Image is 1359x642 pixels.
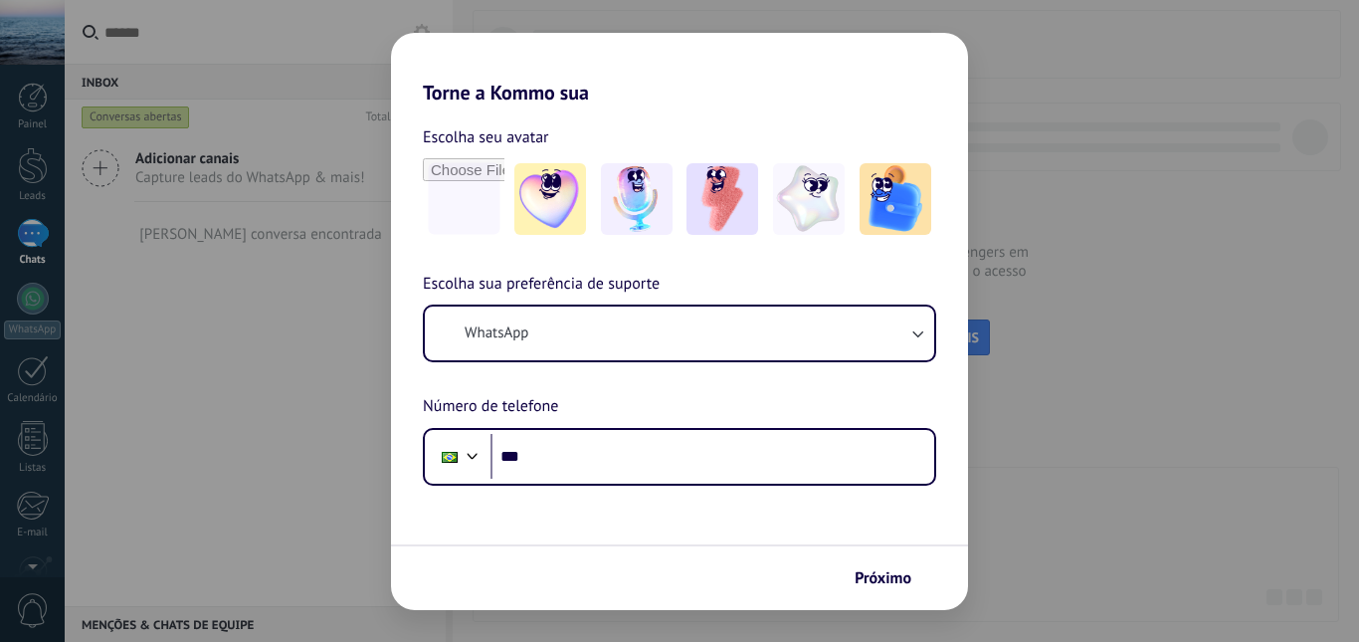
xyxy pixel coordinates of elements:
[601,163,673,235] img: -2.jpeg
[860,163,931,235] img: -5.jpeg
[423,394,558,420] span: Número de telefone
[391,33,968,105] h2: Torne a Kommo sua
[465,323,528,343] span: WhatsApp
[423,272,660,298] span: Escolha sua preferência de suporte
[846,561,938,595] button: Próximo
[773,163,845,235] img: -4.jpeg
[855,571,911,585] span: Próximo
[431,436,469,478] div: Brazil: + 55
[425,307,934,360] button: WhatsApp
[423,124,549,150] span: Escolha seu avatar
[514,163,586,235] img: -1.jpeg
[686,163,758,235] img: -3.jpeg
